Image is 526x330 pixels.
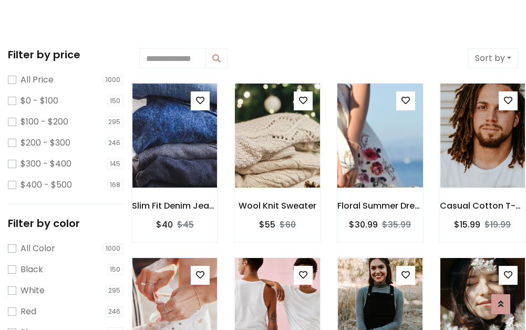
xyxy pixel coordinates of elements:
label: All Price [20,74,54,86]
label: White [20,284,45,297]
span: 295 [106,285,124,296]
h6: $40 [156,220,173,230]
span: 150 [107,96,124,106]
h6: $15.99 [454,220,480,230]
span: 150 [107,264,124,275]
label: $400 - $500 [20,179,72,191]
h6: Casual Cotton T-Shirt [440,201,525,211]
button: Sort by [468,48,518,68]
span: 295 [106,117,124,127]
label: $200 - $300 [20,137,70,149]
label: $300 - $400 [20,158,71,170]
span: 1000 [103,243,124,254]
h6: Wool Knit Sweater [234,201,320,211]
del: $60 [280,219,296,231]
del: $19.99 [484,219,511,231]
h6: Slim Fit Denim Jeans [132,201,218,211]
label: Black [20,263,43,276]
label: All Color [20,242,55,255]
span: 168 [107,180,124,190]
h5: Filter by color [8,217,123,230]
span: 145 [107,159,124,169]
h6: Floral Summer Dress [337,201,423,211]
span: 246 [106,138,124,148]
label: $100 - $200 [20,116,68,128]
h6: $55 [259,220,275,230]
span: 246 [106,306,124,317]
del: $45 [177,219,194,231]
span: 1000 [103,75,124,85]
h6: $30.99 [349,220,378,230]
del: $35.99 [382,219,411,231]
label: Red [20,305,36,318]
label: $0 - $100 [20,95,58,107]
h5: Filter by price [8,48,123,61]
